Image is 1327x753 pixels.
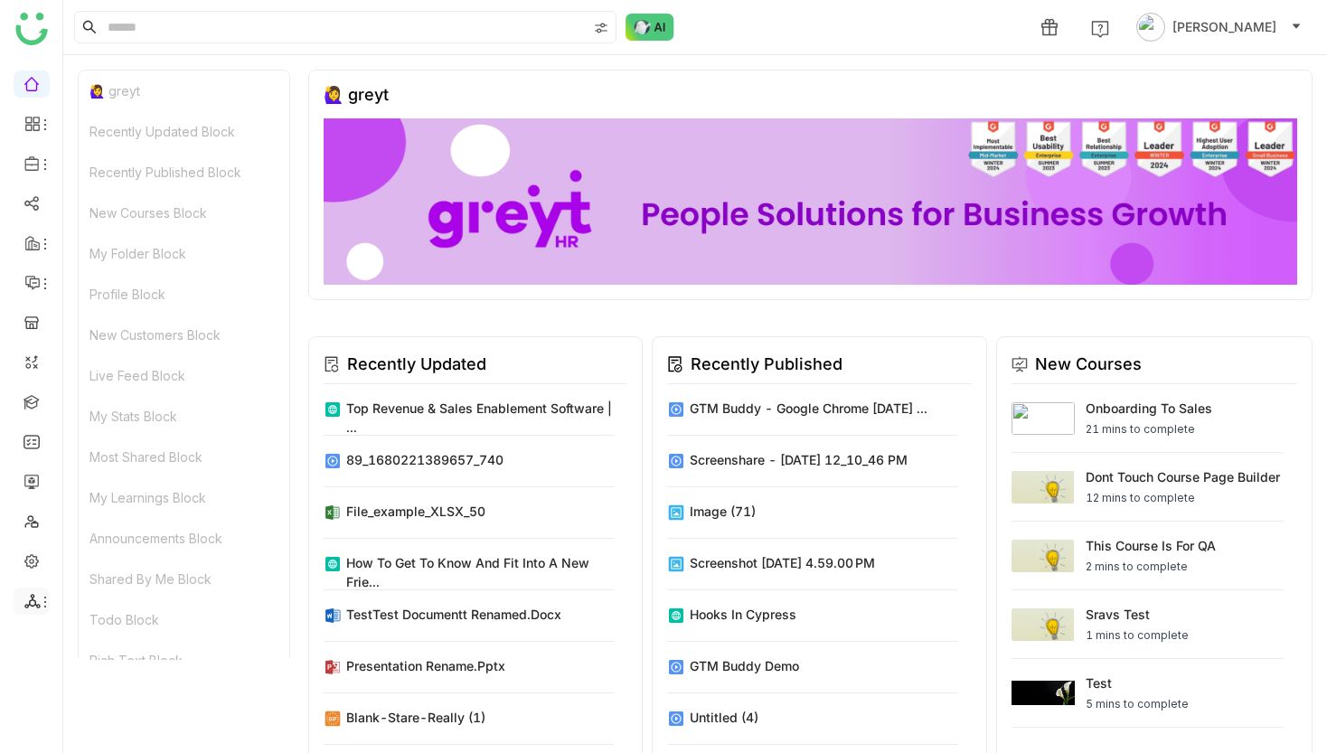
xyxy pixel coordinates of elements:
div: blank-stare-really (1) [346,708,485,727]
div: Untitled (4) [690,708,758,727]
div: Recently Updated [347,352,486,377]
button: [PERSON_NAME] [1133,13,1305,42]
div: Hooks in Cypress [690,605,796,624]
div: Onboarding to Sales [1086,399,1212,418]
div: My Learnings Block [79,477,289,518]
div: 🙋‍♀️ greyt [324,85,389,104]
div: test [1086,673,1189,692]
div: How to Get to Know and Fit Into a New Frie... [346,553,614,591]
div: 12 mins to complete [1086,490,1280,506]
div: Announcements Block [79,518,289,559]
div: GTM Buddy Demo [690,656,799,675]
div: New Customers Block [79,315,289,355]
div: Recently Updated Block [79,111,289,152]
div: sravs test [1086,605,1189,624]
img: 68ca8a786afc163911e2cfd3 [324,118,1297,285]
div: Screenshare - [DATE] 12_10_46 PM [690,450,908,469]
div: Todo Block [79,599,289,640]
div: Most Shared Block [79,437,289,477]
div: New Courses Block [79,193,289,233]
img: help.svg [1091,20,1109,38]
div: Recently Published [691,352,842,377]
div: My Folder Block [79,233,289,274]
div: TestTest Documentt renamed.docx [346,605,561,624]
div: 2 mins to complete [1086,559,1216,575]
div: file_example_XLSX_50 [346,502,485,521]
img: search-type.svg [594,21,608,35]
div: Screenshot [DATE] 4.59.00 PM [690,553,875,572]
div: This course is for QA [1086,536,1216,555]
div: Shared By Me Block [79,559,289,599]
img: ask-buddy-normal.svg [626,14,674,41]
div: GTM Buddy - Google Chrome [DATE] ... [690,399,927,418]
div: Profile Block [79,274,289,315]
div: Recently Published Block [79,152,289,193]
div: 5 mins to complete [1086,696,1189,712]
div: Top Revenue & Sales Enablement Software | ... [346,399,614,437]
div: Rich Text Block [79,640,289,681]
img: avatar [1136,13,1165,42]
div: Presentation rename.pptx [346,656,505,675]
div: New Courses [1035,352,1142,377]
span: [PERSON_NAME] [1172,17,1276,37]
div: Live Feed Block [79,355,289,396]
div: 🙋‍♀️ greyt [79,71,289,111]
div: image (71) [690,502,756,521]
div: 1 mins to complete [1086,627,1189,644]
div: 89_1680221389657_740 [346,450,504,469]
div: 21 mins to complete [1086,421,1212,438]
img: logo [15,13,48,45]
div: My Stats Block [79,396,289,437]
div: Dont touch course page builder [1086,467,1280,486]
